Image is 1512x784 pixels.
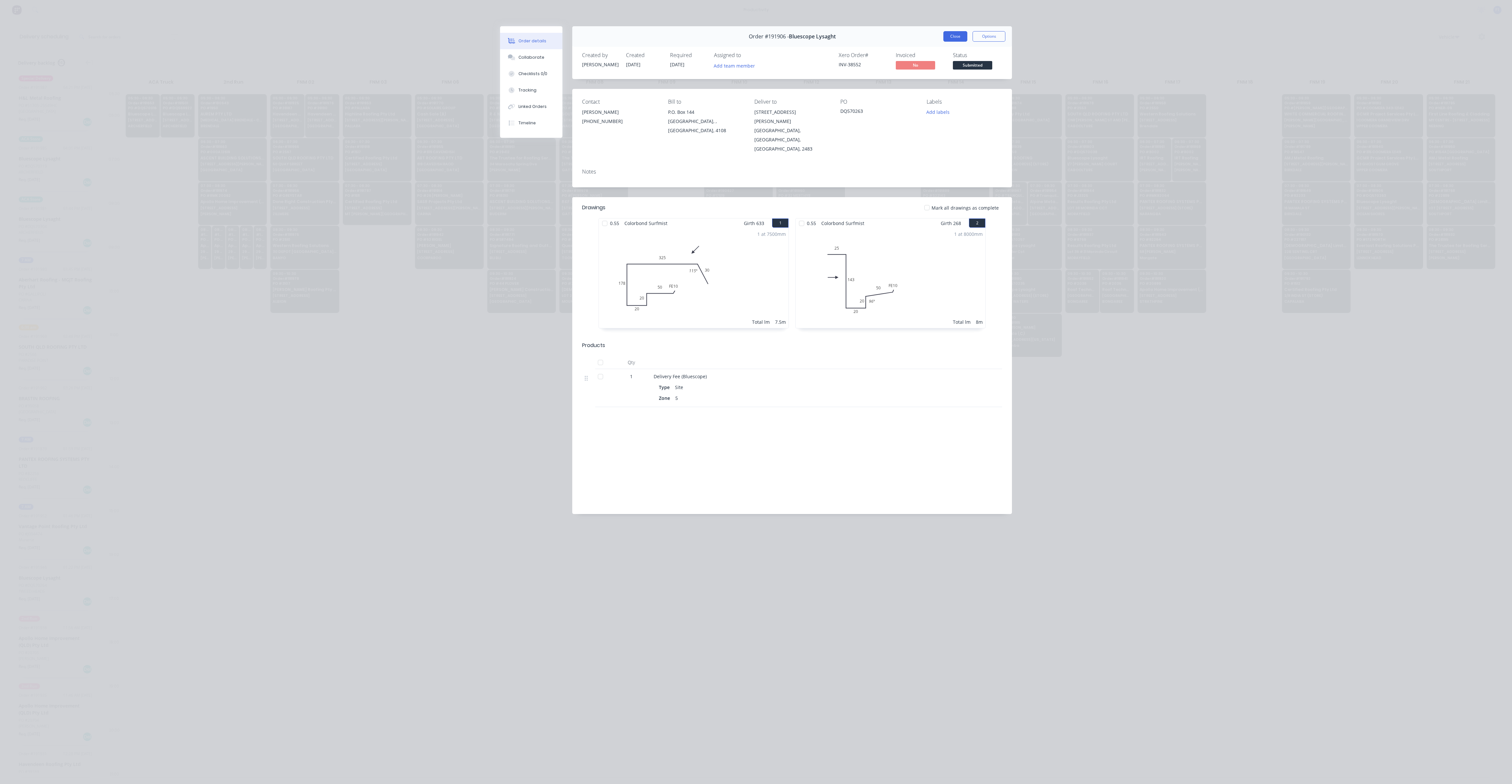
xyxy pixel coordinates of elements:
[775,319,786,325] div: 7.5m
[582,117,658,126] div: [PHONE_NUMBER]
[953,61,992,71] button: Submitted
[749,33,789,40] span: Order #191906 -
[954,231,983,237] div: 1 at 8000mm
[582,169,1002,175] div: Notes
[754,126,830,154] div: [GEOGRAPHIC_DATA], [GEOGRAPHIC_DATA], [GEOGRAPHIC_DATA], 2483
[754,108,830,126] div: [STREET_ADDRESS][PERSON_NAME]
[654,373,707,380] span: Delivery Fee (Bluescope)
[500,66,562,82] button: Checklists 0/0
[941,218,961,228] span: Girth 268
[626,52,662,58] div: Created
[714,61,759,70] button: Add team member
[518,38,546,44] div: Order details
[752,319,770,325] div: Total lm
[927,99,1002,105] div: Labels
[953,52,1002,58] div: Status
[500,33,562,49] button: Order details
[953,61,992,69] span: Submitted
[670,52,706,58] div: Required
[896,52,945,58] div: Invoiced
[673,393,681,403] div: 5
[969,218,985,228] button: 2
[582,204,605,212] div: Drawings
[796,228,985,328] div: 0251432020FE105096º1 at 8000mmTotal lm8m
[518,54,544,60] div: Collaborate
[659,393,673,403] div: Zone
[772,218,788,228] button: 1
[672,382,686,392] div: Site
[668,108,744,117] div: P.O. Box 144
[582,108,658,129] div: [PERSON_NAME][PHONE_NUMBER]
[668,99,744,105] div: Bill to
[714,52,780,58] div: Assigned to
[923,108,953,116] button: Add labels
[840,108,916,117] div: DQ570263
[500,98,562,115] button: Linked Orders
[607,218,622,228] span: 0.55
[518,87,536,93] div: Tracking
[670,61,684,68] span: [DATE]
[582,99,658,105] div: Contact
[518,104,547,110] div: Linked Orders
[976,319,983,325] div: 8m
[582,61,618,68] div: [PERSON_NAME]
[710,61,759,70] button: Add team member
[754,108,830,154] div: [STREET_ADDRESS][PERSON_NAME][GEOGRAPHIC_DATA], [GEOGRAPHIC_DATA], [GEOGRAPHIC_DATA], 2483
[630,373,633,380] span: 1
[668,117,744,135] div: [GEOGRAPHIC_DATA], , [GEOGRAPHIC_DATA], 4108
[943,31,967,42] button: Close
[500,49,562,66] button: Collaborate
[622,218,670,228] span: Colorbond Surfmist
[839,61,888,68] div: INV-38552
[804,218,819,228] span: 0.55
[518,120,536,126] div: Timeline
[754,99,830,105] div: Deliver to
[744,218,764,228] span: Girth 633
[932,204,999,211] span: Mark all drawings as complete
[582,52,618,58] div: Created by
[612,356,651,369] div: Qty
[626,61,640,68] span: [DATE]
[973,31,1005,42] button: Options
[500,82,562,98] button: Tracking
[757,231,786,237] div: 1 at 7500mm
[518,71,547,77] div: Checklists 0/0
[599,228,788,328] div: 0FE1050202017832530115º1 at 7500mmTotal lm7.5m
[582,108,658,117] div: [PERSON_NAME]
[839,52,888,58] div: Xero Order #
[896,61,935,69] span: No
[582,341,605,349] div: Products
[659,382,672,392] div: Type
[840,99,916,105] div: PO
[500,115,562,131] button: Timeline
[668,108,744,135] div: P.O. Box 144[GEOGRAPHIC_DATA], , [GEOGRAPHIC_DATA], 4108
[953,319,971,325] div: Total lm
[819,218,867,228] span: Colorbond Surfmist
[789,33,836,40] span: Bluescope Lysaght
